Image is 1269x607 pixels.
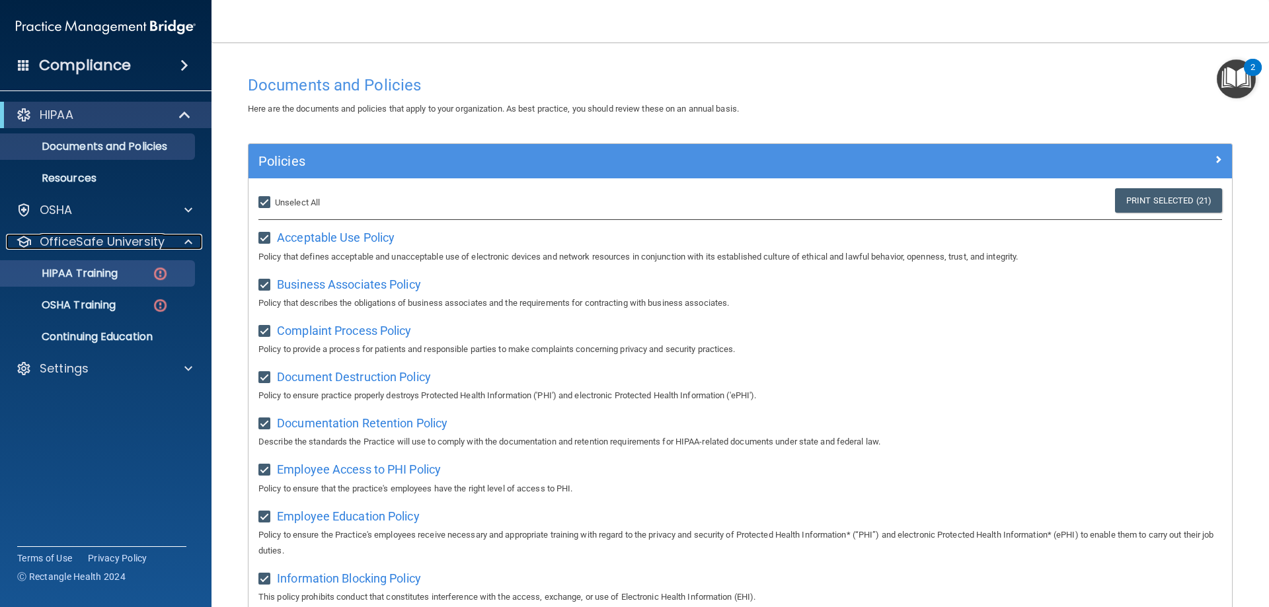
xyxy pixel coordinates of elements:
span: Information Blocking Policy [277,571,421,585]
div: 2 [1250,67,1255,85]
p: HIPAA Training [9,267,118,280]
img: PMB logo [16,14,196,40]
a: Policies [258,151,1222,172]
iframe: Drift Widget Chat Controller [1040,513,1253,566]
a: Privacy Policy [88,552,147,565]
p: Documents and Policies [9,140,189,153]
img: danger-circle.6113f641.png [152,297,169,314]
span: Complaint Process Policy [277,324,411,338]
p: OSHA Training [9,299,116,312]
button: Open Resource Center, 2 new notifications [1217,59,1256,98]
span: Acceptable Use Policy [277,231,395,244]
p: Policy that defines acceptable and unacceptable use of electronic devices and network resources i... [258,249,1222,265]
p: This policy prohibits conduct that constitutes interference with the access, exchange, or use of ... [258,589,1222,605]
p: Policy that describes the obligations of business associates and the requirements for contracting... [258,295,1222,311]
p: Continuing Education [9,330,189,343]
p: OfficeSafe University [40,234,165,250]
span: Document Destruction Policy [277,370,431,384]
h4: Compliance [39,56,131,75]
a: Settings [16,361,192,376]
span: Employee Access to PHI Policy [277,462,441,476]
span: Business Associates Policy [277,277,421,291]
a: HIPAA [16,107,192,123]
p: Policy to provide a process for patients and responsible parties to make complaints concerning pr... [258,341,1222,357]
h4: Documents and Policies [248,77,1233,94]
a: Terms of Use [17,552,72,565]
p: Describe the standards the Practice will use to comply with the documentation and retention requi... [258,434,1222,450]
span: Employee Education Policy [277,509,420,523]
span: Unselect All [275,197,320,207]
img: danger-circle.6113f641.png [152,266,169,282]
span: Ⓒ Rectangle Health 2024 [17,570,126,583]
p: OSHA [40,202,73,218]
p: Policy to ensure that the practice's employees have the right level of access to PHI. [258,481,1222,497]
p: Policy to ensure the Practice's employees receive necessary and appropriate training with regard ... [258,527,1222,559]
p: Settings [40,361,89,376]
a: OSHA [16,202,192,218]
a: Print Selected (21) [1115,188,1222,213]
p: Resources [9,172,189,185]
input: Unselect All [258,197,274,208]
span: Documentation Retention Policy [277,416,447,430]
p: Policy to ensure practice properly destroys Protected Health Information ('PHI') and electronic P... [258,388,1222,404]
p: HIPAA [40,107,73,123]
h5: Policies [258,154,976,168]
a: OfficeSafe University [16,234,192,250]
span: Here are the documents and policies that apply to your organization. As best practice, you should... [248,104,739,114]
